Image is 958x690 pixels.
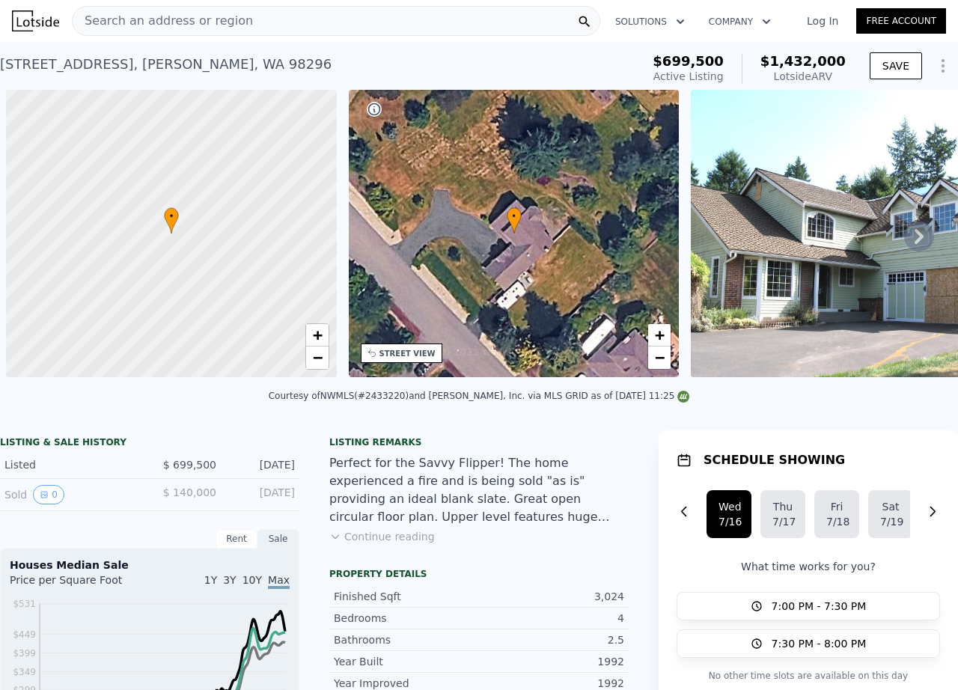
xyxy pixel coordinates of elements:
a: Zoom in [648,324,671,346]
div: Finished Sqft [334,589,479,604]
button: Show Options [928,51,958,81]
button: Fri7/18 [814,490,859,538]
div: • [507,207,522,233]
span: $1,432,000 [760,53,846,69]
div: 7/16 [718,514,739,529]
div: 7/17 [772,514,793,529]
div: Lotside ARV [760,69,846,84]
button: Continue reading [329,529,435,544]
img: NWMLS Logo [677,391,689,403]
span: 10Y [242,574,262,586]
div: Listing remarks [329,436,629,448]
button: Solutions [603,8,697,35]
a: Zoom in [306,324,329,346]
div: Sat [880,499,901,514]
div: Bedrooms [334,611,479,626]
div: Sold [4,485,138,504]
tspan: $449 [13,629,36,640]
div: 1992 [479,654,624,669]
tspan: $349 [13,667,36,677]
span: • [164,210,179,223]
div: 2.5 [479,632,624,647]
button: Thu7/17 [760,490,805,538]
button: 7:00 PM - 7:30 PM [677,592,940,620]
img: Lotside [12,10,59,31]
tspan: $399 [13,648,36,659]
span: + [312,326,322,344]
span: • [507,210,522,223]
div: STREET VIEW [379,348,436,359]
button: SAVE [870,52,922,79]
span: Active Listing [653,70,724,82]
button: Sat7/19 [868,490,913,538]
span: 7:30 PM - 8:00 PM [772,636,867,651]
button: Wed7/16 [707,490,751,538]
div: Courtesy of NWMLS (#2433220) and [PERSON_NAME], Inc. via MLS GRID as of [DATE] 11:25 [269,391,690,401]
span: Search an address or region [73,12,253,30]
p: No other time slots are available on this day [677,667,940,685]
div: Wed [718,499,739,514]
p: What time works for you? [677,559,940,574]
a: Zoom out [306,346,329,369]
span: 3Y [223,574,236,586]
span: − [312,348,322,367]
div: Rent [216,529,257,549]
a: Log In [789,13,856,28]
div: Listed [4,457,138,472]
div: Perfect for the Savvy Flipper! The home experienced a fire and is being sold "as is" providing an... [329,454,629,526]
span: 1Y [204,574,217,586]
button: 7:30 PM - 8:00 PM [677,629,940,658]
span: 7:00 PM - 7:30 PM [772,599,867,614]
div: [DATE] [228,457,295,472]
div: • [164,207,179,233]
div: 3,024 [479,589,624,604]
div: Sale [257,529,299,549]
span: − [655,348,665,367]
div: 4 [479,611,624,626]
button: View historical data [33,485,64,504]
a: Free Account [856,8,946,34]
div: Bathrooms [334,632,479,647]
span: $699,500 [653,53,724,69]
div: Thu [772,499,793,514]
div: Houses Median Sale [10,558,290,573]
div: Year Built [334,654,479,669]
div: Price per Square Foot [10,573,150,596]
div: 7/19 [880,514,901,529]
span: + [655,326,665,344]
span: Max [268,574,290,589]
span: $ 699,500 [163,459,216,471]
a: Zoom out [648,346,671,369]
span: $ 140,000 [163,486,216,498]
button: Company [697,8,783,35]
div: Property details [329,568,629,580]
div: 7/18 [826,514,847,529]
div: [DATE] [228,485,295,504]
h1: SCHEDULE SHOWING [704,451,845,469]
div: Fri [826,499,847,514]
tspan: $531 [13,599,36,609]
